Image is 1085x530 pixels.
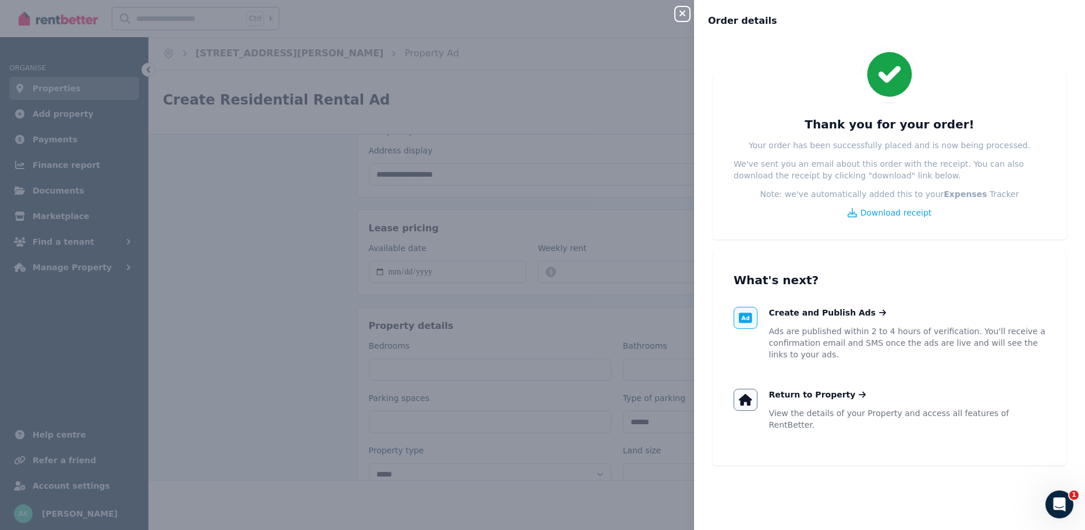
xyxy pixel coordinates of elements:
[769,407,1046,431] p: View the details of your Property and access all features of RentBetter.
[944,189,987,199] b: Expenses
[760,188,1019,200] p: Note: we've automatically added this to your Tracker
[734,158,1045,181] p: We've sent you an email about this order with the receipt. You can also download the receipt by c...
[749,139,1030,151] p: Your order has been successfully placed and is now being processed.
[1069,490,1079,500] span: 1
[805,116,974,132] h3: Thank you for your order!
[734,272,1045,288] h3: What's next?
[769,389,866,400] a: Return to Property
[860,207,932,219] span: Download receipt
[1045,490,1073,518] iframe: Intercom live chat
[769,307,887,318] a: Create and Publish Ads
[769,325,1046,360] p: Ads are published within 2 to 4 hours of verification. You'll receive a confirmation email and SM...
[708,14,777,28] span: Order details
[769,307,876,318] span: Create and Publish Ads
[769,389,856,400] span: Return to Property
